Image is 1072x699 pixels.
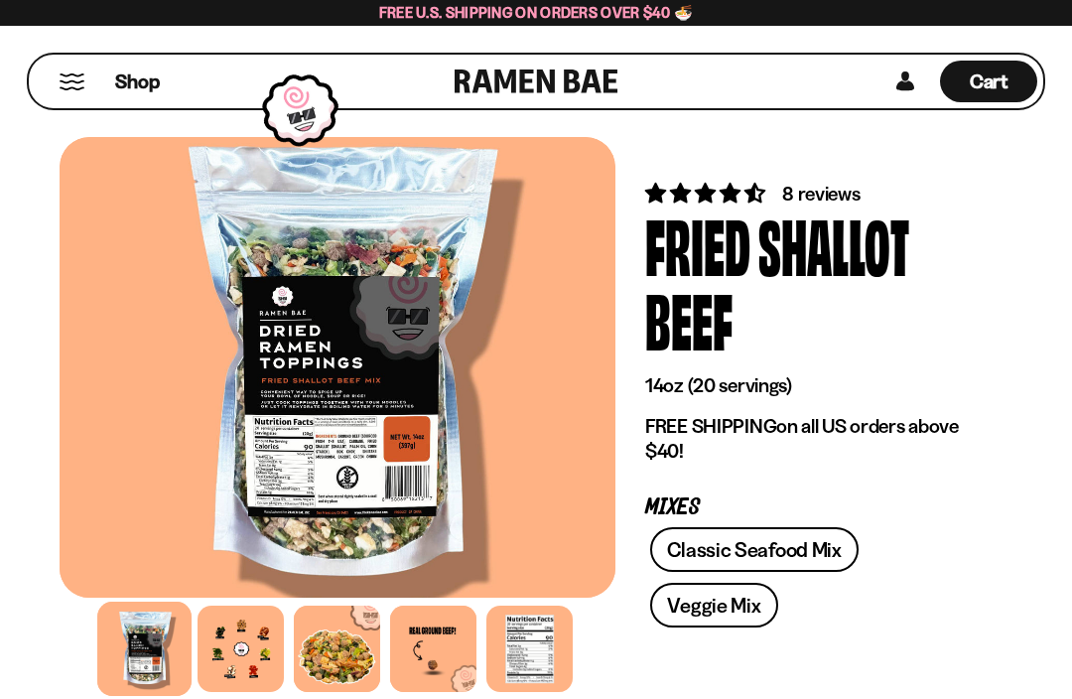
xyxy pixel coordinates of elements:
[650,527,858,572] a: Classic Seafood Mix
[115,61,160,102] a: Shop
[645,414,983,464] p: on all US orders above $40!
[115,69,160,95] span: Shop
[758,208,909,282] div: Shallot
[645,282,733,356] div: Beef
[645,414,776,438] strong: FREE SHIPPING
[970,70,1008,93] span: Cart
[940,55,1037,108] a: Cart
[650,583,777,628] a: Veggie Mix
[645,181,769,206] span: 4.62 stars
[645,498,983,517] p: Mixes
[59,73,85,90] button: Mobile Menu Trigger
[782,182,860,206] span: 8 reviews
[379,3,694,22] span: Free U.S. Shipping on Orders over $40 🍜
[645,208,750,282] div: Fried
[645,373,983,398] p: 14oz (20 servings)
